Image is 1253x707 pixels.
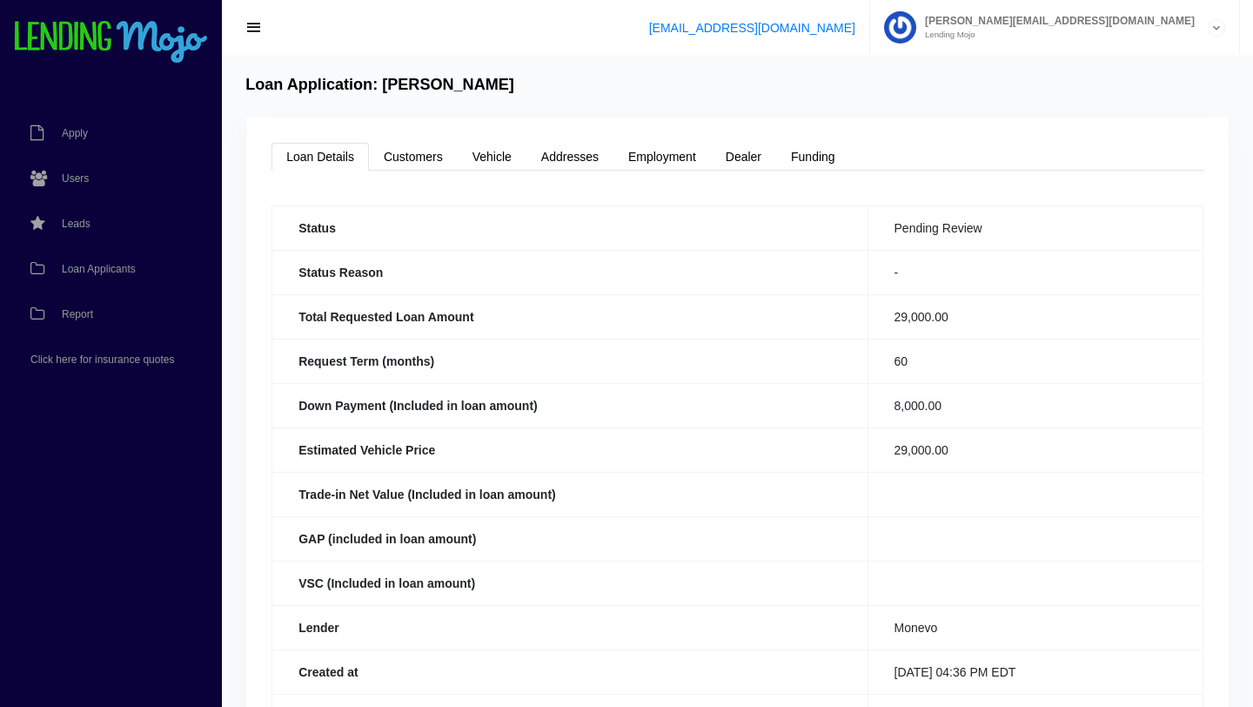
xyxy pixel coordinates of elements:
span: Click here for insurance quotes [30,354,174,365]
th: Status Reason [272,250,868,294]
td: 60 [868,339,1203,383]
span: Leads [62,219,90,229]
th: Down Payment (Included in loan amount) [272,383,868,428]
a: Addresses [526,143,613,171]
span: Users [62,173,89,184]
th: Status [272,205,868,250]
th: VSC (Included in loan amount) [272,561,868,605]
th: GAP (included in loan amount) [272,516,868,561]
span: Loan Applicants [62,264,136,274]
a: Loan Details [271,143,369,171]
th: Estimated Vehicle Price [272,428,868,472]
img: Profile image [884,11,916,44]
span: Report [62,309,93,320]
h4: Loan Application: [PERSON_NAME] [245,76,514,95]
a: Employment [613,143,711,171]
span: Apply [62,128,88,138]
a: Customers [369,143,458,171]
img: logo-small.png [13,21,209,64]
th: Lender [272,605,868,650]
th: Created at [272,650,868,694]
th: Trade-in Net Value (Included in loan amount) [272,472,868,516]
th: Total Requested Loan Amount [272,294,868,339]
td: [DATE] 04:36 PM EDT [868,650,1203,694]
a: Vehicle [458,143,526,171]
td: 8,000.00 [868,383,1203,428]
small: Lending Mojo [916,30,1195,39]
td: Pending Review [868,205,1203,250]
td: 29,000.00 [868,428,1203,472]
a: Funding [776,143,850,171]
th: Request Term (months) [272,339,868,383]
span: [PERSON_NAME][EMAIL_ADDRESS][DOMAIN_NAME] [916,16,1195,26]
td: 29,000.00 [868,294,1203,339]
a: Dealer [711,143,776,171]
a: [EMAIL_ADDRESS][DOMAIN_NAME] [649,21,855,35]
td: - [868,250,1203,294]
td: Monevo [868,605,1203,650]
